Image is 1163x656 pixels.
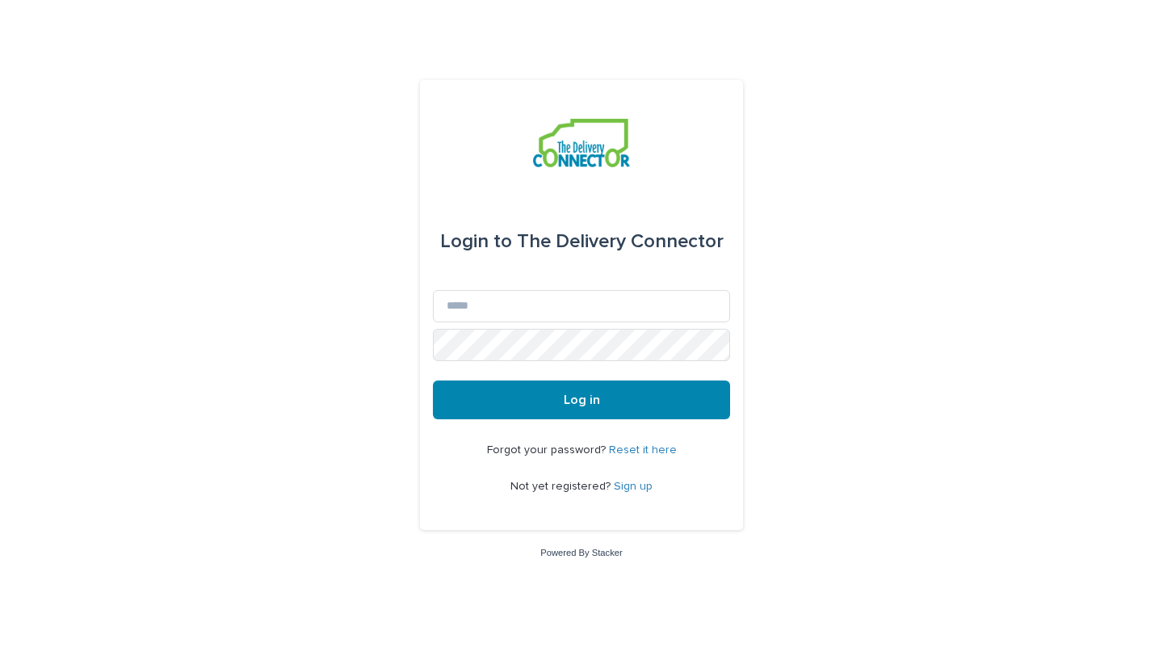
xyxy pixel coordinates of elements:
[533,119,629,167] img: aCWQmA6OSGG0Kwt8cj3c
[433,381,730,419] button: Log in
[440,219,724,264] div: The Delivery Connector
[564,393,600,406] span: Log in
[614,481,653,492] a: Sign up
[609,444,677,456] a: Reset it here
[540,548,622,557] a: Powered By Stacker
[510,481,614,492] span: Not yet registered?
[487,444,609,456] span: Forgot your password?
[440,232,512,251] span: Login to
